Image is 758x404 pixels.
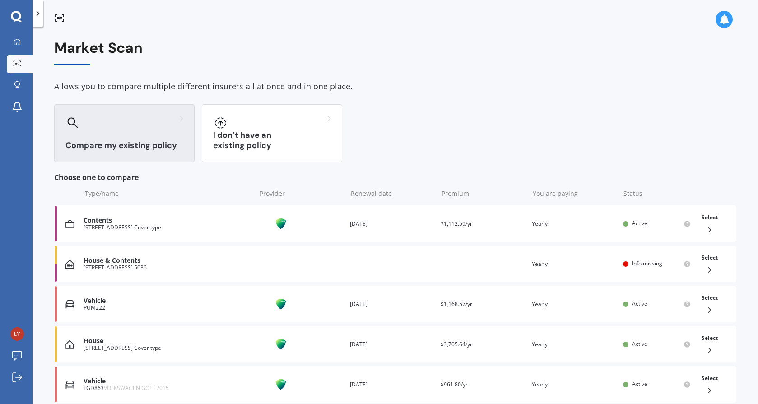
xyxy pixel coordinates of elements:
div: [STREET_ADDRESS] Cover type [84,224,251,231]
div: Yearly [532,260,616,269]
div: Premium [442,189,525,198]
img: MAS [259,376,304,393]
img: MAS [259,215,304,232]
span: VOLKSWAGEN GOLF 2015 [104,384,169,392]
img: House & Contents [65,260,74,269]
div: LGD863 [84,385,251,391]
div: Contents [84,217,251,224]
h3: I don’t have an existing policy [213,130,331,151]
div: Provider [260,189,344,198]
img: Vehicle [65,380,74,389]
div: Yearly [532,219,616,228]
span: Active [632,380,647,388]
img: c17726d9ddfa77d4e92f6cbc74801e58 [10,327,24,341]
div: You are paying [533,189,617,198]
span: $3,705.64/yr [441,340,472,348]
span: Select [702,294,718,302]
div: Choose one to compare [54,173,736,182]
div: [DATE] [350,219,434,228]
div: Renewal date [351,189,435,198]
div: Yearly [532,340,616,349]
div: [DATE] [350,300,434,309]
div: House [84,337,251,345]
div: Vehicle [84,377,251,385]
div: Allows you to compare multiple different insurers all at once and in one place. [54,80,736,93]
span: $1,112.59/yr [441,220,472,228]
img: MAS [259,296,304,313]
div: [STREET_ADDRESS] Cover type [84,345,251,351]
span: Select [702,214,718,221]
img: Vehicle [65,300,74,309]
span: Select [702,334,718,342]
span: Select [702,374,718,382]
div: Status [623,189,691,198]
div: Market Scan [54,40,736,65]
div: [STREET_ADDRESS] 5036 [84,265,251,271]
h3: Compare my existing policy [65,140,183,151]
span: Info missing [632,260,662,267]
img: MAS [259,336,304,353]
span: $961.80/yr [441,381,468,388]
div: Yearly [532,300,616,309]
div: Type/name [85,189,252,198]
span: Active [632,300,647,307]
div: House & Contents [84,257,251,265]
div: Vehicle [84,297,251,305]
div: PUM222 [84,305,251,311]
span: Select [702,254,718,261]
img: Contents [65,219,74,228]
span: Active [632,219,647,227]
div: [DATE] [350,340,434,349]
div: Yearly [532,380,616,389]
span: Active [632,340,647,348]
img: House [65,340,74,349]
div: [DATE] [350,380,434,389]
span: $1,168.57/yr [441,300,472,308]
